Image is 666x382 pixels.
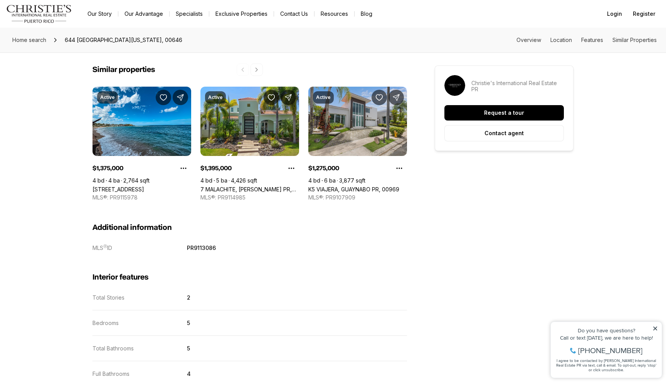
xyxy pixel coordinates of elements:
[92,320,119,326] p: Bedrooms
[281,90,296,105] button: Share Property
[8,25,111,30] div: Call or text [DATE], we are here to help!
[187,245,216,251] p: PR9113086
[628,6,660,22] button: Register
[602,6,627,22] button: Login
[92,223,407,232] h3: Additional information
[633,11,655,17] span: Register
[187,345,190,352] p: 5
[156,90,171,105] button: Save Property: 10 CALLE PALMAS
[118,8,169,19] a: Our Advantage
[444,125,564,141] button: Contact agent
[284,161,299,176] button: Property options
[208,94,223,101] p: Active
[607,11,622,17] span: Login
[274,8,314,19] button: Contact Us
[187,294,190,301] p: 2
[392,161,407,176] button: Property options
[264,90,279,105] button: Save Property: 7 MALACHITE
[92,345,134,352] p: Total Bathrooms
[173,90,188,105] button: Share Property
[314,8,354,19] a: Resources
[92,245,112,251] p: MLS ID
[62,34,185,46] span: 644 [GEOGRAPHIC_DATA][US_STATE], 00646
[355,8,378,19] a: Blog
[92,273,407,282] h3: Interior features
[372,90,387,105] button: Save Property: K5 VIAJERA
[187,320,190,326] p: 5
[32,36,96,44] span: [PHONE_NUMBER]
[388,90,404,105] button: Share Property
[92,65,155,74] h2: Similar properties
[516,37,541,43] a: Skip to: Overview
[92,294,124,301] p: Total Stories
[237,64,249,76] button: Previous properties
[92,186,144,193] a: 10 CALLE PALMAS, DORADO PR, 00646
[471,80,564,92] p: Christie's International Real Estate PR
[444,105,564,121] button: Request a tour
[484,110,524,116] p: Request a tour
[81,8,118,19] a: Our Story
[9,34,49,46] a: Home search
[176,161,191,176] button: Property options
[10,47,110,62] span: I agree to be contacted by [PERSON_NAME] International Real Estate PR via text, call & email. To ...
[612,37,657,43] a: Skip to: Similar Properties
[581,37,603,43] a: Skip to: Features
[316,94,331,101] p: Active
[103,244,107,248] span: Ⓡ
[8,17,111,23] div: Do you have questions?
[187,370,191,377] p: 4
[12,37,46,43] span: Home search
[200,186,299,193] a: 7 MALACHITE, VEGA ALTA PR, 00692
[550,37,572,43] a: Skip to: Location
[209,8,274,19] a: Exclusive Properties
[170,8,209,19] a: Specialists
[6,5,72,23] img: logo
[100,94,115,101] p: Active
[308,186,399,193] a: K5 VIAJERA, GUAYNABO PR, 00969
[516,37,657,43] nav: Page section menu
[251,64,263,76] button: Next properties
[92,370,129,377] p: Full Bathrooms
[484,130,524,136] p: Contact agent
